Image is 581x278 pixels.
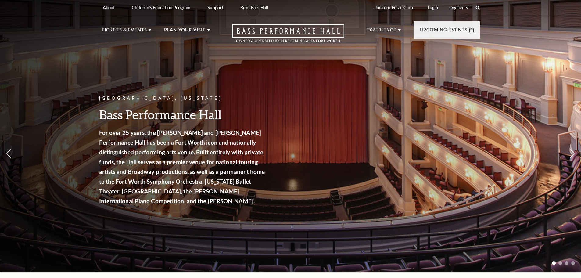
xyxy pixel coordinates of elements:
[103,5,115,10] p: About
[102,26,147,37] p: Tickets & Events
[132,5,190,10] p: Children's Education Program
[99,95,267,102] p: [GEOGRAPHIC_DATA], [US_STATE]
[240,5,268,10] p: Rent Bass Hall
[207,5,223,10] p: Support
[164,26,206,37] p: Plan Your Visit
[99,129,265,204] strong: For over 25 years, the [PERSON_NAME] and [PERSON_NAME] Performance Hall has been a Fort Worth ico...
[99,107,267,122] h3: Bass Performance Hall
[448,5,470,11] select: Select:
[366,26,397,37] p: Experience
[420,26,468,37] p: Upcoming Events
